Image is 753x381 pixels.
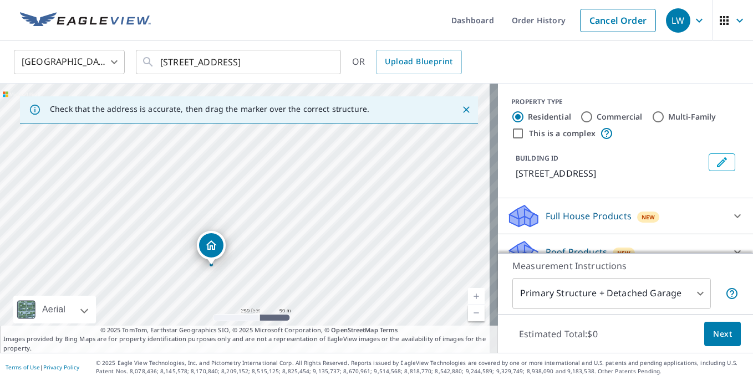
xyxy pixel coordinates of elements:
[385,55,452,69] span: Upload Blueprint
[96,359,747,375] p: © 2025 Eagle View Technologies, Inc. and Pictometry International Corp. All Rights Reserved. Repo...
[468,305,485,321] a: Current Level 17, Zoom Out
[43,363,79,371] a: Privacy Policy
[516,153,558,163] p: BUILDING ID
[666,8,690,33] div: LW
[507,203,744,229] div: Full House ProductsNew
[528,111,571,122] label: Residential
[160,47,318,78] input: Search by address or latitude-longitude
[546,245,607,259] p: Roof Products
[468,288,485,305] a: Current Level 17, Zoom In
[50,104,369,114] p: Check that the address is accurate, then drag the marker over the correct structure.
[331,326,378,334] a: OpenStreetMap
[516,167,704,180] p: [STREET_ADDRESS]
[507,239,744,265] div: Roof ProductsNew
[709,153,735,171] button: Edit building 1
[617,249,631,258] span: New
[713,327,732,341] span: Next
[511,97,740,107] div: PROPERTY TYPE
[6,363,40,371] a: Terms of Use
[380,326,398,334] a: Terms
[512,259,739,272] p: Measurement Instructions
[459,102,474,117] button: Close
[100,326,398,335] span: © 2025 TomTom, Earthstar Geographics SIO, © 2025 Microsoft Corporation, ©
[668,111,716,122] label: Multi-Family
[597,111,643,122] label: Commercial
[512,278,711,309] div: Primary Structure + Detached Garage
[39,296,69,323] div: Aerial
[704,322,741,347] button: Next
[197,231,226,265] div: Dropped pin, building 1, Residential property, 26165 Pike 247 Clarksville, MO 63353
[6,364,79,370] p: |
[529,128,596,139] label: This is a complex
[510,322,607,346] p: Estimated Total: $0
[352,50,462,74] div: OR
[13,296,96,323] div: Aerial
[580,9,656,32] a: Cancel Order
[20,12,151,29] img: EV Logo
[546,209,632,223] p: Full House Products
[725,287,739,300] span: Your report will include the primary structure and a detached garage if one exists.
[376,50,461,74] a: Upload Blueprint
[14,47,125,78] div: [GEOGRAPHIC_DATA]
[642,213,655,222] span: New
